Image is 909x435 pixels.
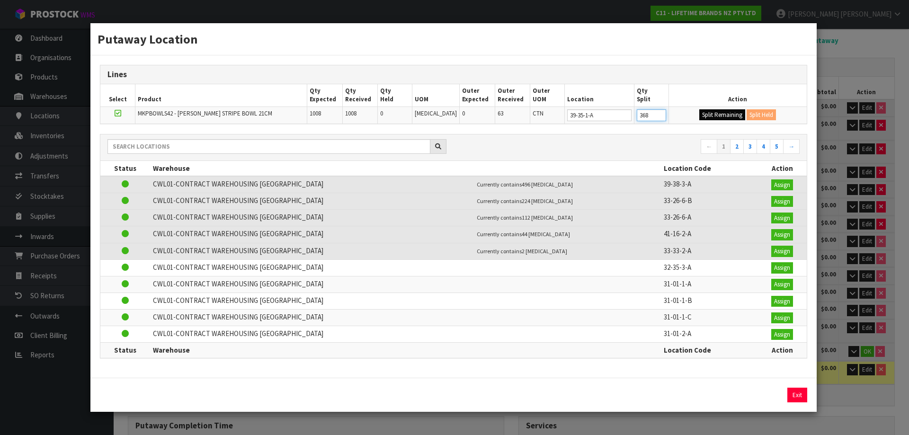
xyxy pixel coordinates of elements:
[530,84,565,107] th: Outer UOM
[100,343,151,358] th: Status
[151,276,475,293] td: CWL01-CONTRACT WAREHOUSING [GEOGRAPHIC_DATA]
[634,84,668,107] th: Qty Split
[565,84,634,107] th: Location
[151,243,475,259] td: CWL01-CONTRACT WAREHOUSING [GEOGRAPHIC_DATA]
[661,276,758,293] td: 31-01-1-A
[477,214,573,221] small: Currently contains
[661,259,758,276] td: 32-35-3-A
[498,109,503,117] span: 63
[151,176,475,193] td: CWL01-CONTRACT WAREHOUSING [GEOGRAPHIC_DATA]
[151,310,475,326] td: CWL01-CONTRACT WAREHOUSING [GEOGRAPHIC_DATA]
[461,139,800,156] nav: Page navigation
[637,109,666,121] input: Qty Putaway
[415,109,457,117] span: [MEDICAL_DATA]
[661,226,758,243] td: 41-16-2-A
[533,109,544,117] span: CTN
[757,161,807,176] th: Action
[771,279,793,290] button: Assign
[462,109,465,117] span: 0
[668,84,807,107] th: Action
[567,109,631,121] input: Location Code
[771,179,793,191] button: Assign
[699,109,745,121] button: Split Remaining
[151,259,475,276] td: CWL01-CONTRACT WAREHOUSING [GEOGRAPHIC_DATA]
[661,210,758,226] td: 33-26-6-A
[477,231,570,238] small: Currently contains
[151,343,475,358] th: Warehouse
[771,329,793,340] button: Assign
[307,84,342,107] th: Qty Expected
[771,312,793,324] button: Assign
[730,139,744,154] a: 2
[107,70,800,79] h3: Lines
[661,243,758,259] td: 33-33-2-A
[107,139,430,154] input: Search locations
[342,84,377,107] th: Qty Received
[757,139,770,154] a: 4
[522,248,567,255] span: 2 [MEDICAL_DATA]
[522,181,573,188] span: 496 [MEDICAL_DATA]
[771,262,793,274] button: Assign
[151,161,475,176] th: Warehouse
[477,181,573,188] small: Currently contains
[661,161,758,176] th: Location Code
[412,84,460,107] th: UOM
[135,84,307,107] th: Product
[310,109,321,117] span: 1008
[495,84,530,107] th: Outer Received
[771,246,793,257] button: Assign
[477,248,567,255] small: Currently contains
[771,229,793,240] button: Assign
[522,231,570,238] span: 44 [MEDICAL_DATA]
[771,213,793,224] button: Assign
[661,310,758,326] td: 31-01-1-C
[661,193,758,210] td: 33-26-6-B
[100,161,151,176] th: Status
[757,343,807,358] th: Action
[717,139,731,154] a: 1
[661,343,758,358] th: Location Code
[522,197,573,204] span: 224 [MEDICAL_DATA]
[522,214,573,221] span: 112 [MEDICAL_DATA]
[138,109,272,117] span: MKPBOWLS42 - [PERSON_NAME] STRIPE BOWL 21CM
[151,193,475,210] td: CWL01-CONTRACT WAREHOUSING [GEOGRAPHIC_DATA]
[770,139,784,154] a: 5
[661,326,758,343] td: 31-01-2-A
[787,388,807,403] button: Exit
[771,196,793,207] button: Assign
[661,176,758,193] td: 39-38-3-A
[477,197,573,204] small: Currently contains
[151,326,475,343] td: CWL01-CONTRACT WAREHOUSING [GEOGRAPHIC_DATA]
[151,210,475,226] td: CWL01-CONTRACT WAREHOUSING [GEOGRAPHIC_DATA]
[783,139,800,154] a: →
[743,139,757,154] a: 3
[771,296,793,307] button: Assign
[747,109,776,121] button: Split Held
[460,84,495,107] th: Outer Expected
[151,293,475,309] td: CWL01-CONTRACT WAREHOUSING [GEOGRAPHIC_DATA]
[151,226,475,243] td: CWL01-CONTRACT WAREHOUSING [GEOGRAPHIC_DATA]
[98,30,810,48] h3: Putaway Location
[380,109,383,117] span: 0
[701,139,717,154] a: ←
[345,109,356,117] span: 1008
[661,293,758,309] td: 31-01-1-B
[100,84,135,107] th: Select
[377,84,412,107] th: Qty Held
